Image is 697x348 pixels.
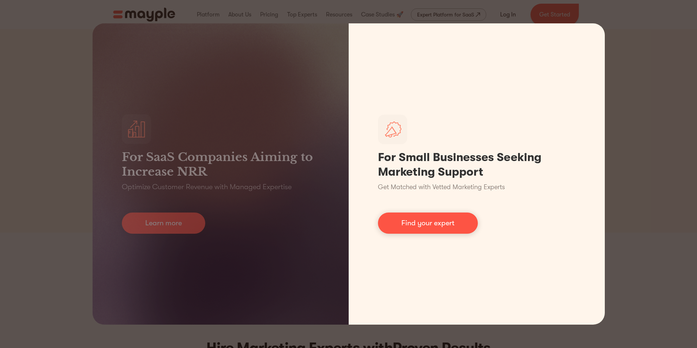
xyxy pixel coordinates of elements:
[122,150,319,179] h3: For SaaS Companies Aiming to Increase NRR
[122,213,205,234] a: Learn more
[378,213,478,234] a: Find your expert
[378,150,576,179] h1: For Small Businesses Seeking Marketing Support
[122,182,292,192] p: Optimize Customer Revenue with Managed Expertise
[378,182,505,192] p: Get Matched with Vetted Marketing Experts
